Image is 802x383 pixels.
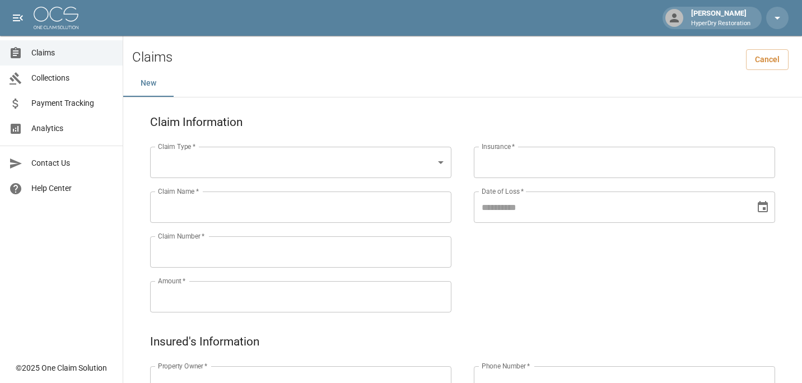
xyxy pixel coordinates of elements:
[158,361,208,371] label: Property Owner
[482,142,515,151] label: Insurance
[158,142,195,151] label: Claim Type
[158,276,186,286] label: Amount
[132,49,172,66] h2: Claims
[482,186,524,196] label: Date of Loss
[687,8,755,28] div: [PERSON_NAME]
[752,196,774,218] button: Choose date
[31,183,114,194] span: Help Center
[158,231,204,241] label: Claim Number
[16,362,107,373] div: © 2025 One Claim Solution
[31,47,114,59] span: Claims
[31,97,114,109] span: Payment Tracking
[482,361,530,371] label: Phone Number
[123,70,174,97] button: New
[746,49,789,70] a: Cancel
[31,72,114,84] span: Collections
[34,7,78,29] img: ocs-logo-white-transparent.png
[691,19,750,29] p: HyperDry Restoration
[31,123,114,134] span: Analytics
[31,157,114,169] span: Contact Us
[123,70,802,97] div: dynamic tabs
[7,7,29,29] button: open drawer
[158,186,199,196] label: Claim Name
